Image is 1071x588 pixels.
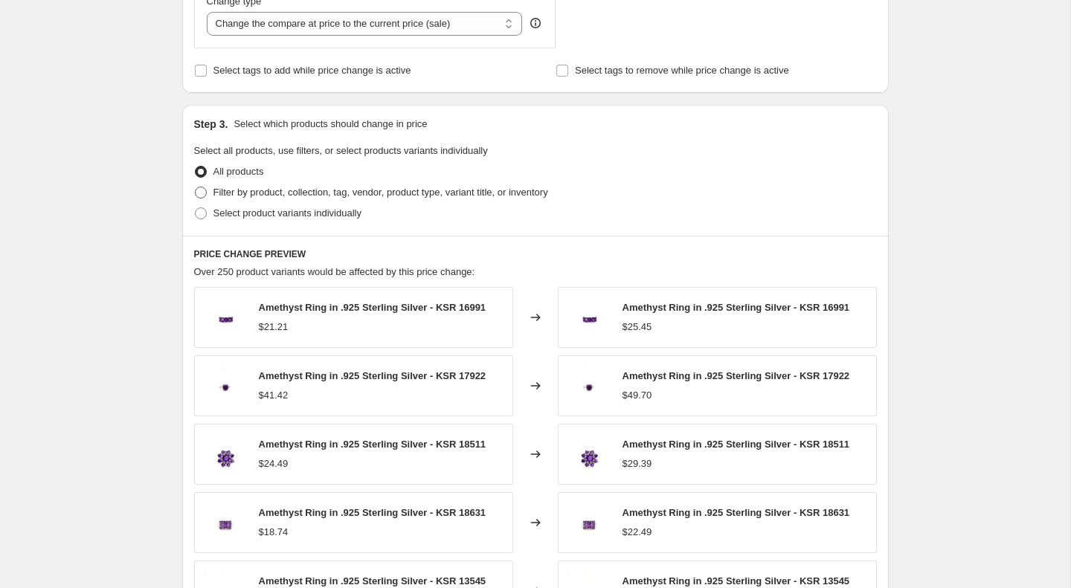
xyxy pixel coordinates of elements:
img: KSR18511A_80x.jpg [566,432,611,476]
span: Amethyst Ring in .925 Sterling Silver - KSR 17922 [259,370,486,381]
span: Amethyst Ring in .925 Sterling Silver - KSR 18631 [623,507,850,518]
img: KSR18631A_80x.jpg [202,500,247,545]
p: Select which products should change in price [234,117,427,132]
span: $49.70 [623,390,652,401]
img: KSR18631A_80x.jpg [566,500,611,545]
span: $18.74 [259,526,289,537]
span: Select product variants individually [213,207,361,219]
span: Amethyst Ring in .925 Sterling Silver - KSR 18511 [259,439,486,450]
span: Amethyst Ring in .925 Sterling Silver - KSR 18511 [623,439,850,450]
span: Select tags to add while price change is active [213,65,411,76]
span: Over 250 product variants would be affected by this price change: [194,266,475,277]
span: All products [213,166,264,177]
span: Select tags to remove while price change is active [575,65,789,76]
h6: PRICE CHANGE PREVIEW [194,248,877,260]
h2: Step 3. [194,117,228,132]
span: Amethyst Ring in .925 Sterling Silver - KSR 18631 [259,507,486,518]
span: Filter by product, collection, tag, vendor, product type, variant title, or inventory [213,187,548,198]
span: $41.42 [259,390,289,401]
span: Amethyst Ring in .925 Sterling Silver - KSR 13545 [259,575,486,587]
img: KSR17922A_80x.jpg [566,364,611,408]
img: KSR17922A_80x.jpg [202,364,247,408]
span: Amethyst Ring in .925 Sterling Silver - KSR 16991 [259,302,486,313]
span: Select all products, use filters, or select products variants individually [194,145,488,156]
img: KSR18511A_80x.jpg [202,432,247,476]
span: $21.21 [259,321,289,332]
span: $25.45 [623,321,652,332]
img: KSR16991A_80x.jpg [566,295,611,340]
img: KSR16991A_80x.jpg [202,295,247,340]
span: $24.49 [259,458,289,469]
span: $22.49 [623,526,652,537]
div: help [528,16,543,30]
span: $29.39 [623,458,652,469]
span: Amethyst Ring in .925 Sterling Silver - KSR 13545 [623,575,850,587]
span: Amethyst Ring in .925 Sterling Silver - KSR 17922 [623,370,850,381]
span: Amethyst Ring in .925 Sterling Silver - KSR 16991 [623,302,850,313]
